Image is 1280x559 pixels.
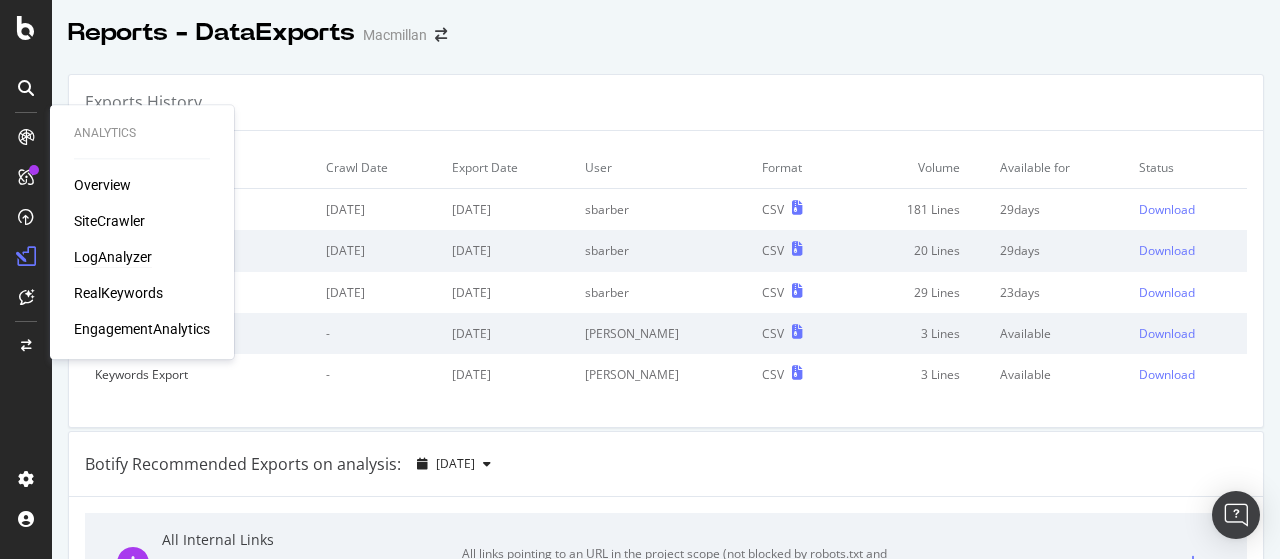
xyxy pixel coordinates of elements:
td: sbarber [575,189,751,231]
td: [DATE] [316,189,443,231]
td: sbarber [575,272,751,313]
td: [DATE] [316,230,443,271]
td: 20 Lines [846,230,990,271]
div: Download [1139,366,1195,383]
a: LogAnalyzer [74,247,152,267]
td: [PERSON_NAME] [575,354,751,395]
div: arrow-right-arrow-left [435,28,447,42]
td: [PERSON_NAME] [575,313,751,354]
td: sbarber [575,230,751,271]
a: Overview [74,175,131,195]
td: Format [752,147,846,189]
div: Available [1000,325,1119,342]
div: Keywords Export [95,366,306,383]
td: [DATE] [442,313,575,354]
td: [DATE] [442,354,575,395]
a: Download [1139,201,1237,218]
div: Download [1139,242,1195,259]
div: CSV [762,284,784,301]
td: Export Date [442,147,575,189]
td: [DATE] [442,230,575,271]
a: RealKeywords [74,283,163,303]
td: User [575,147,751,189]
div: Macmillan [363,25,427,45]
div: CSV [762,242,784,259]
div: Analytics [74,125,210,142]
td: Volume [846,147,990,189]
div: Open Intercom Messenger [1212,491,1260,539]
div: Download [1139,201,1195,218]
td: - [316,354,443,395]
a: Download [1139,284,1237,301]
span: 2025 Sep. 19th [436,455,475,472]
td: 3 Lines [846,313,990,354]
td: - [316,313,443,354]
td: [DATE] [442,189,575,231]
div: All Internal Links [162,530,462,550]
a: Download [1139,366,1237,383]
div: CSV [762,325,784,342]
td: Status [1129,147,1247,189]
td: 181 Lines [846,189,990,231]
a: SiteCrawler [74,211,145,231]
td: Crawl Date [316,147,443,189]
button: [DATE] [409,448,499,480]
td: Available for [990,147,1129,189]
a: Download [1139,325,1237,342]
td: [DATE] [316,272,443,313]
div: CSV [762,366,784,383]
td: 29 days [990,230,1129,271]
td: 29 days [990,189,1129,231]
div: Botify Recommended Exports on analysis: [85,453,401,476]
div: CSV [762,201,784,218]
a: Download [1139,242,1237,259]
td: 29 Lines [846,272,990,313]
div: Available [1000,366,1119,383]
div: Reports - DataExports [68,16,355,50]
td: [DATE] [442,272,575,313]
div: Download [1139,325,1195,342]
div: Download [1139,284,1195,301]
td: 3 Lines [846,354,990,395]
td: 23 days [990,272,1129,313]
a: EngagementAnalytics [74,319,210,339]
div: Exports History [85,91,202,114]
